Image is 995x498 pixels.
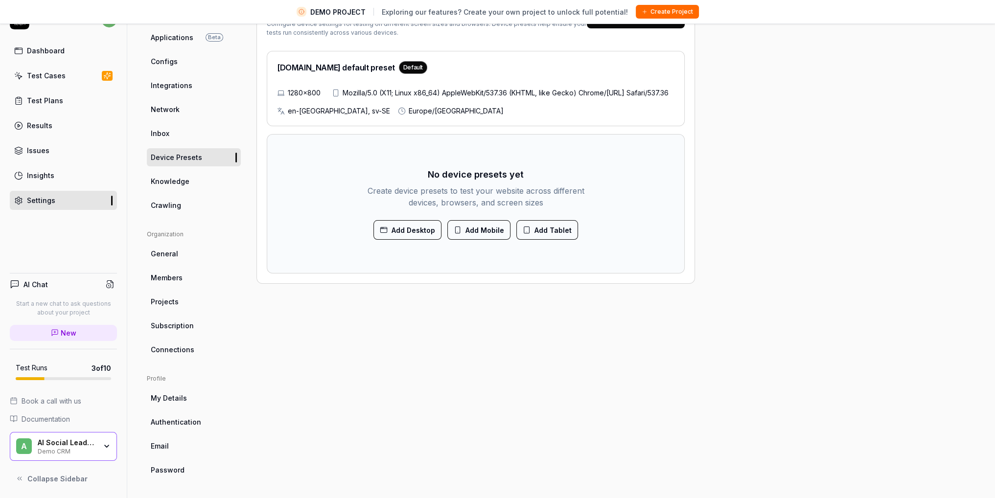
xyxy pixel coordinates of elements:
[343,88,669,98] span: Mozilla/5.0 (X11; Linux x86_64) AppleWebKit/537.36 (KHTML, like Gecko) Chrome/[URL] Safari/537.36
[147,269,241,287] a: Members
[27,45,65,56] div: Dashboard
[38,447,96,454] div: Demo CRM
[151,320,194,331] span: Subscription
[147,172,241,190] a: Knowledge
[151,128,169,138] span: Inbox
[147,389,241,407] a: My Details
[382,7,628,17] span: Exploring our features? Create your own project to unlock full potential!
[516,220,578,240] button: Add Tablet
[27,474,88,484] span: Collapse Sidebar
[428,168,524,181] h3: No device presets yet
[409,106,504,116] span: Europe/[GEOGRAPHIC_DATA]
[27,145,49,156] div: Issues
[16,438,32,454] span: A
[10,141,117,160] a: Issues
[151,344,194,355] span: Connections
[92,363,111,373] span: 3 of 10
[147,124,241,142] a: Inbox
[267,20,587,37] div: Configure device settings for testing on different screen sizes and browsers. Device presets help...
[27,95,63,106] div: Test Plans
[38,438,96,447] div: AI Social Leads Finder
[10,432,117,461] button: AAI Social Leads FinderDemo CRM
[151,393,187,403] span: My Details
[147,28,241,46] a: ApplicationsBeta
[151,296,179,307] span: Projects
[310,7,366,17] span: DEMO PROJECT
[27,195,55,205] div: Settings
[151,272,183,283] span: Members
[151,152,202,162] span: Device Presets
[151,200,181,210] span: Crawling
[147,461,241,479] a: Password
[10,191,117,210] a: Settings
[16,363,47,372] h5: Test Runs
[151,80,192,91] span: Integrations
[147,374,241,383] div: Profile
[22,414,70,424] span: Documentation
[366,185,585,208] p: Create device presets to test your website across different devices, browsers, and screen sizes
[10,469,117,488] button: Collapse Sidebar
[151,417,201,427] span: Authentication
[288,88,321,98] span: 1280×800
[22,396,81,406] span: Book a call with us
[10,299,117,317] p: Start a new chat to ask questions about your project
[147,100,241,118] a: Network
[151,176,189,186] span: Knowledge
[151,56,178,67] span: Configs
[10,396,117,406] a: Book a call with us
[151,104,180,114] span: Network
[151,441,169,451] span: Email
[10,66,117,85] a: Test Cases
[27,170,54,181] div: Insights
[151,32,193,43] span: Applications
[399,61,427,74] div: Default
[277,61,427,74] h2: [DOMAIN_NAME] default preset
[23,279,48,290] h4: AI Chat
[447,220,510,240] button: Add Mobile
[151,249,178,259] span: General
[147,317,241,335] a: Subscription
[151,465,185,475] span: Password
[147,148,241,166] a: Device Presets
[10,41,117,60] a: Dashboard
[147,340,241,359] a: Connections
[288,106,390,116] span: en-[GEOGRAPHIC_DATA], sv-SE
[636,5,699,19] button: Create Project
[147,230,241,239] div: Organization
[147,52,241,70] a: Configs
[147,245,241,263] a: General
[10,166,117,185] a: Insights
[10,414,117,424] a: Documentation
[10,91,117,110] a: Test Plans
[147,196,241,214] a: Crawling
[206,33,223,42] span: Beta
[10,325,117,341] a: New
[61,328,76,338] span: New
[373,220,441,240] button: Add Desktop
[10,116,117,135] a: Results
[147,437,241,455] a: Email
[27,120,52,131] div: Results
[147,76,241,94] a: Integrations
[147,413,241,431] a: Authentication
[27,70,66,81] div: Test Cases
[147,293,241,311] a: Projects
